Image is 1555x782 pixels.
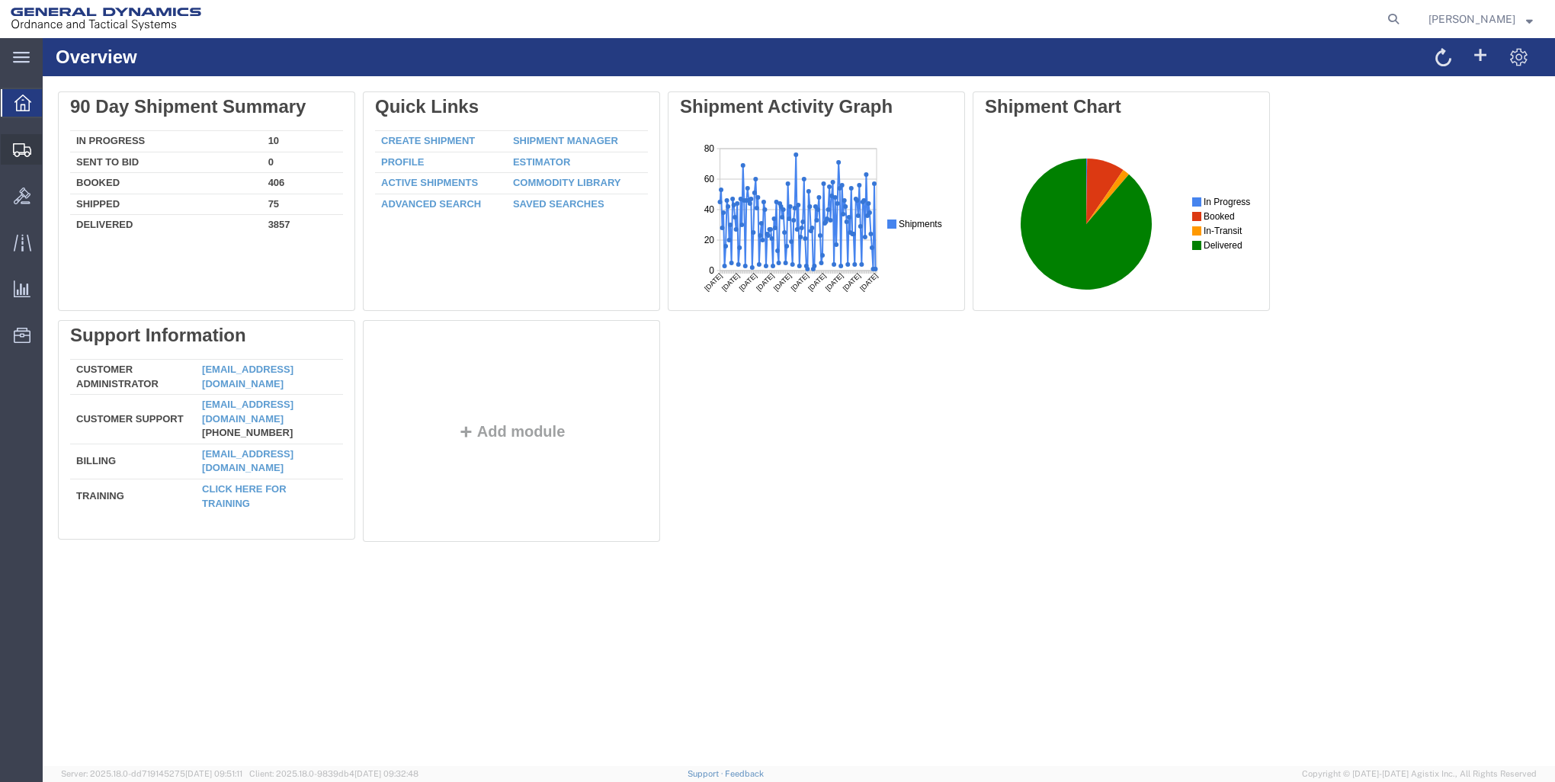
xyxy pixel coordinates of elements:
a: Click here for training [159,445,244,471]
td: 3857 [220,177,300,194]
div: Shipment Chart [942,58,1215,79]
td: Shipped [27,155,220,177]
text: [DATE] [23,134,43,155]
text: 60 [24,37,35,47]
span: Evan Brigham [1428,11,1515,27]
a: [EMAIL_ADDRESS][DOMAIN_NAME] [159,325,251,351]
td: 0 [220,114,300,135]
a: Estimator [470,118,527,130]
td: Sent To Bid [27,114,220,135]
text: [DATE] [127,134,147,155]
div: Support Information [27,287,300,308]
text: [DATE] [144,134,165,155]
text: [DATE] [92,134,113,155]
td: Billing [27,405,153,441]
text: In Progress [219,59,265,70]
button: Add module [411,385,527,402]
td: [PHONE_NUMBER] [153,357,300,406]
td: 10 [220,93,300,114]
iframe: FS Legacy Container [43,38,1555,766]
img: logo [11,8,201,30]
span: Client: 2025.18.0-9839db4 [249,769,418,778]
span: Copyright © [DATE]-[DATE] Agistix Inc., All Rights Reserved [1302,768,1537,780]
td: Customer Administrator [27,322,153,357]
td: 75 [220,155,300,177]
button: [PERSON_NAME] [1428,10,1534,28]
a: Commodity Library [470,139,579,150]
text: [DATE] [75,134,95,155]
td: Booked [27,135,220,156]
span: [DATE] 09:51:11 [185,769,242,778]
a: Profile [338,118,381,130]
a: Advanced Search [338,160,438,171]
text: Delivered [219,103,258,114]
td: Delivered [27,177,220,194]
a: Active Shipments [338,139,435,150]
text: [DATE] [40,134,61,155]
text: [DATE] [58,134,79,155]
a: [EMAIL_ADDRESS][DOMAIN_NAME] [159,361,251,386]
text: 40 [24,67,35,78]
a: [EMAIL_ADDRESS][DOMAIN_NAME] [159,410,251,436]
text: [DATE] [178,134,199,155]
span: Server: 2025.18.0-dd719145275 [61,769,242,778]
a: Saved Searches [470,160,562,171]
td: 406 [220,135,300,156]
text: In-Transit [219,88,258,99]
td: Customer Support [27,357,153,406]
span: [DATE] 09:32:48 [354,769,418,778]
text: 20 [24,98,35,108]
td: Training [27,441,153,473]
a: Shipment Manager [470,97,576,108]
text: [DATE] [110,134,130,155]
a: Create Shipment [338,97,432,108]
a: Feedback [725,769,764,778]
div: Shipment Activity Graph [637,58,910,79]
text: 0 [29,128,34,139]
a: Support [688,769,726,778]
text: Booked [219,74,250,85]
text: [DATE] [162,134,182,155]
text: Shipments [219,82,262,92]
text: 80 [24,6,35,17]
div: Quick Links [332,58,605,79]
